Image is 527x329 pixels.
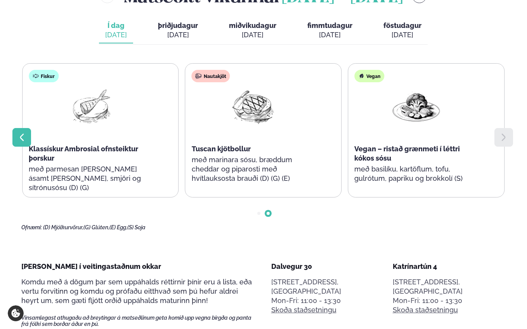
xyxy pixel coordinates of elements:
[66,88,115,125] img: Fish.png
[192,145,251,153] span: Tuscan kjötbollur
[105,21,127,30] span: Í dag
[29,145,138,162] span: Klassískur Ambrosial ofnsteiktur þorskur
[33,73,39,79] img: fish.svg
[229,30,276,40] div: [DATE]
[192,70,230,82] div: Nautakjöt
[43,224,83,230] span: (D) Mjólkurvörur,
[109,224,127,230] span: (E) Egg,
[105,30,127,40] div: [DATE]
[358,73,364,79] img: Vegan.svg
[393,296,505,305] div: Mon-Fri: 11:00 - 13:30
[229,88,278,125] img: Beef-Meat.png
[267,212,270,215] span: Go to slide 2
[354,145,460,162] span: Vegan – ristað grænmeti í léttri kókos sósu
[271,305,336,315] a: Skoða staðsetningu
[307,30,352,40] div: [DATE]
[383,21,421,29] span: föstudagur
[8,305,24,321] a: Cookie settings
[301,18,359,43] button: fimmtudagur [DATE]
[158,21,198,29] span: þriðjudagur
[127,224,146,230] span: (S) Soja
[192,155,315,183] p: með marinara sósu, bræddum cheddar og piparosti með hvítlauksosta brauði (D) (G) (E)
[377,18,428,43] button: föstudagur [DATE]
[391,88,441,125] img: Vegan.png
[393,305,458,315] a: Skoða staðsetningu
[158,30,198,40] div: [DATE]
[354,164,478,183] p: með basilíku, kartöflum, tofu, gulrótum, papriku og brokkolí (S)
[21,278,252,305] span: Komdu með á dögum þar sem uppáhalds réttirnir þínir eru á lista, eða vertu forvitinn og komdu og ...
[152,18,204,43] button: þriðjudagur [DATE]
[99,18,133,43] button: Í dag [DATE]
[29,70,59,82] div: Fiskur
[393,262,505,271] div: Katrínartún 4
[229,21,276,29] span: miðvikudagur
[223,18,283,43] button: miðvikudagur [DATE]
[307,21,352,29] span: fimmtudagur
[393,277,505,296] p: [STREET_ADDRESS], [GEOGRAPHIC_DATA]
[83,224,109,230] span: (G) Glúten,
[29,164,152,192] p: með parmesan [PERSON_NAME] ásamt [PERSON_NAME], smjöri og sítrónusósu (D) (G)
[196,73,202,79] img: beef.svg
[257,212,260,215] span: Go to slide 1
[21,224,42,230] span: Ofnæmi:
[383,30,421,40] div: [DATE]
[271,262,384,271] div: Dalvegur 30
[354,70,384,82] div: Vegan
[271,296,384,305] div: Mon-Fri: 11:00 - 13:30
[271,277,384,296] p: [STREET_ADDRESS], [GEOGRAPHIC_DATA]
[21,315,255,327] span: Vinsamlegast athugaðu að breytingar á matseðlinum geta komið upp vegna birgða og panta frá fólki ...
[21,262,161,270] span: [PERSON_NAME] í veitingastaðnum okkar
